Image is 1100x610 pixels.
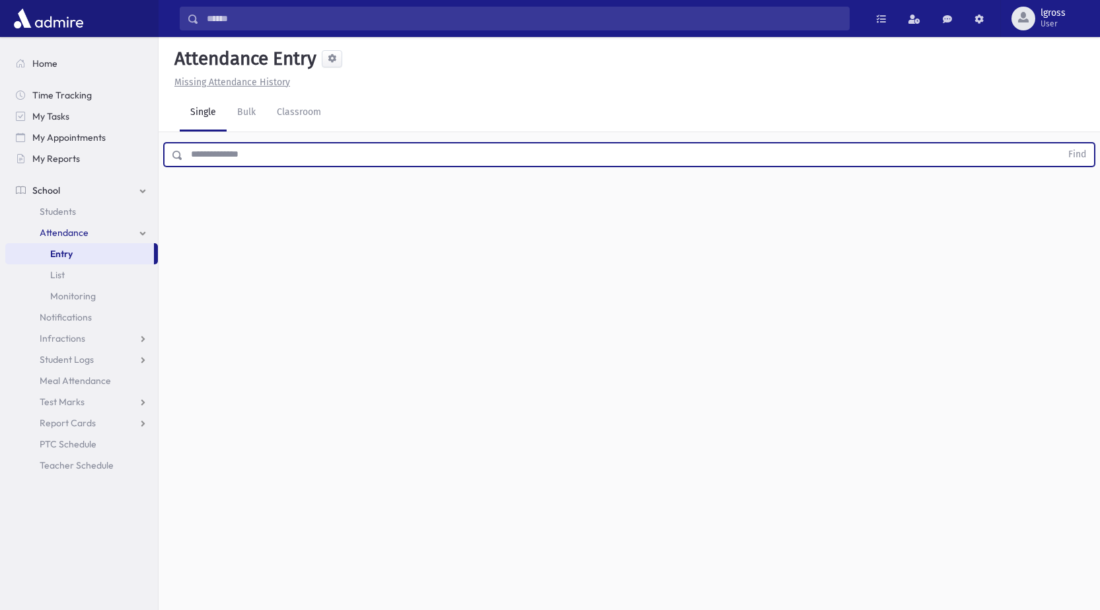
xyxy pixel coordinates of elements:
span: My Tasks [32,110,69,122]
span: My Reports [32,153,80,165]
input: Search [199,7,849,30]
span: Monitoring [50,290,96,302]
a: Students [5,201,158,222]
a: My Tasks [5,106,158,127]
img: AdmirePro [11,5,87,32]
span: Report Cards [40,417,96,429]
span: Meal Attendance [40,375,111,387]
a: Attendance [5,222,158,243]
a: Missing Attendance History [169,77,290,88]
a: Entry [5,243,154,264]
a: Meal Attendance [5,370,158,391]
span: User [1041,19,1066,29]
h5: Attendance Entry [169,48,316,70]
a: School [5,180,158,201]
span: Teacher Schedule [40,459,114,471]
span: Test Marks [40,396,85,408]
span: My Appointments [32,132,106,143]
a: Infractions [5,328,158,349]
a: Report Cards [5,412,158,434]
span: List [50,269,65,281]
a: Time Tracking [5,85,158,106]
a: PTC Schedule [5,434,158,455]
a: My Reports [5,148,158,169]
a: Single [180,95,227,132]
span: PTC Schedule [40,438,96,450]
a: Notifications [5,307,158,328]
a: Monitoring [5,286,158,307]
span: Student Logs [40,354,94,365]
a: My Appointments [5,127,158,148]
a: Teacher Schedule [5,455,158,476]
span: Students [40,206,76,217]
button: Find [1060,143,1094,166]
a: Student Logs [5,349,158,370]
span: Entry [50,248,73,260]
span: Home [32,57,57,69]
u: Missing Attendance History [174,77,290,88]
a: List [5,264,158,286]
span: Infractions [40,332,85,344]
span: Notifications [40,311,92,323]
a: Test Marks [5,391,158,412]
span: lgross [1041,8,1066,19]
a: Bulk [227,95,266,132]
span: Attendance [40,227,89,239]
a: Home [5,53,158,74]
span: Time Tracking [32,89,92,101]
span: School [32,184,60,196]
a: Classroom [266,95,332,132]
